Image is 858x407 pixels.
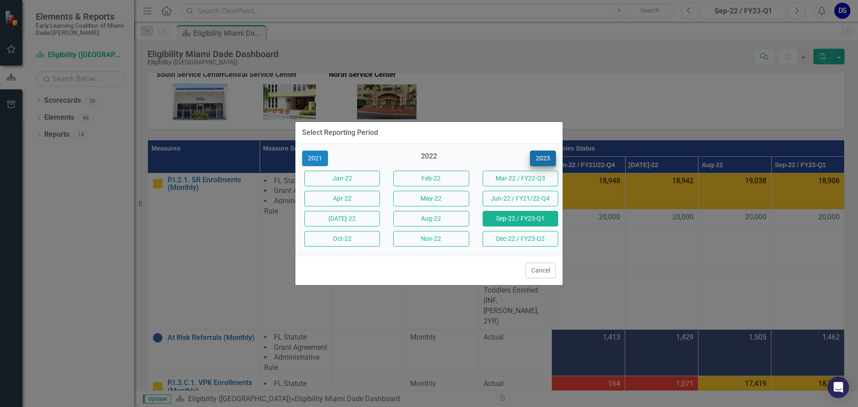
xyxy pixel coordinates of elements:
[304,191,380,206] button: Apr-22
[483,171,558,186] button: Mar-22 / FY22-Q3
[393,171,469,186] button: Feb-22
[828,377,849,398] div: Open Intercom Messenger
[302,151,328,166] button: 2021
[530,151,556,166] button: 2023
[526,263,556,278] button: Cancel
[304,231,380,247] button: Oct-22
[483,231,558,247] button: Dec-22 / FY23-Q2
[393,191,469,206] button: May-22
[391,151,467,166] div: 2022
[393,231,469,247] button: Nov-22
[393,211,469,227] button: Aug-22
[304,171,380,186] button: Jan-22
[483,211,558,227] button: Sep-22 / FY23-Q1
[483,191,558,206] button: Jun-22 / FY21/22-Q4
[302,129,378,137] div: Select Reporting Period
[304,211,380,227] button: [DATE]-22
